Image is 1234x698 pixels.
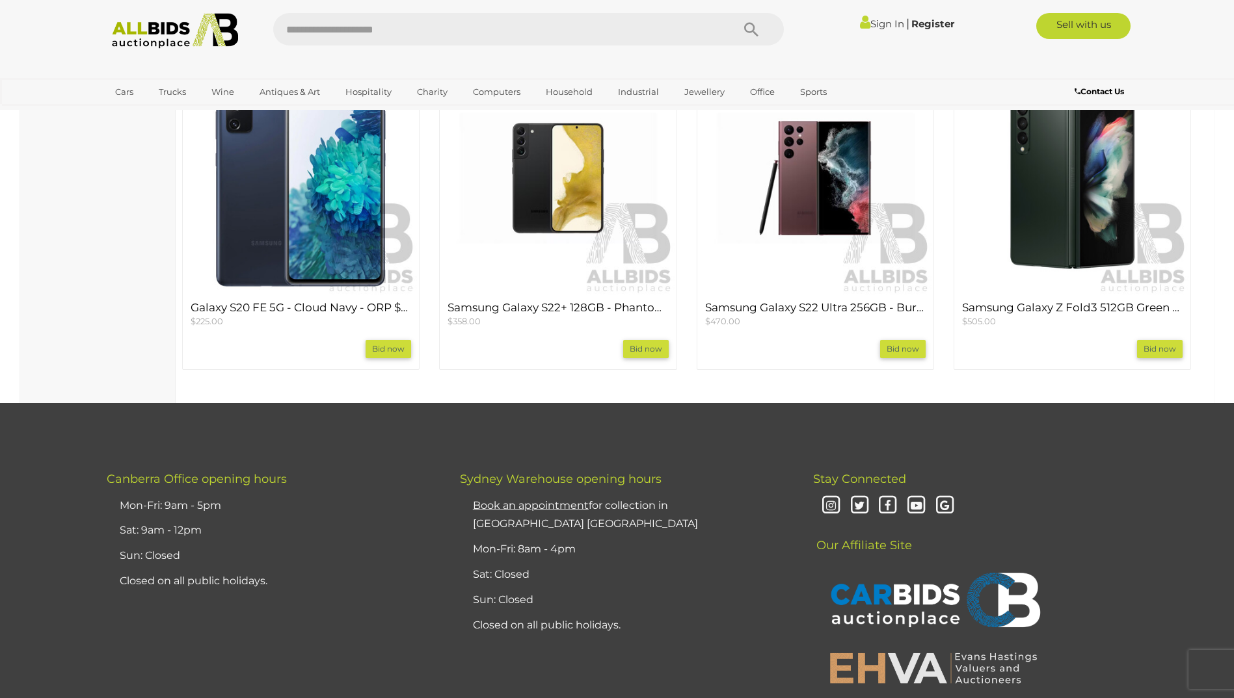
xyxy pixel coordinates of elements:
[954,60,1191,370] div: Samsung Galaxy Z Fold3 512GB Green - ORP $2,649 - Brand New
[823,651,1044,684] img: EHVA | Evans Hastings Valuers and Auctioneers
[906,16,909,31] span: |
[464,81,529,103] a: Computers
[105,13,246,49] img: Allbids.com.au
[860,18,904,30] a: Sign In
[150,81,194,103] a: Trucks
[876,495,899,517] i: Facebook
[107,103,216,124] a: [GEOGRAPHIC_DATA]
[705,315,926,328] p: $470.00
[473,499,589,511] u: Book an appointment
[116,569,427,594] li: Closed on all public holidays.
[1075,86,1124,96] b: Contact Us
[116,543,427,569] li: Sun: Closed
[470,613,781,638] li: Closed on all public holidays.
[470,537,781,562] li: Mon-Fri: 8am - 4pm
[956,62,1188,294] img: Samsung Galaxy Z Fold3 512GB Green - ORP $2,649 - Brand New
[905,495,928,517] i: Youtube
[191,302,411,314] h4: Galaxy S20 FE 5G - Cloud Navy - ORP $999 - Brand New
[448,315,668,328] p: $358.00
[697,60,934,370] div: Samsung Galaxy S22 Ultra 256GB - Burgundy - ORP: $1,949 - Brand New
[962,302,1183,327] a: Samsung Galaxy Z Fold3 512GB Green - ORP $2,649 - Brand New $505.00
[203,81,243,103] a: Wine
[366,340,411,358] a: Bid now
[933,495,956,517] i: Google
[962,315,1183,328] p: $505.00
[409,81,456,103] a: Charity
[448,302,668,327] a: Samsung Galaxy S22+ 128GB - Phantom Black - ORP $1,549 $358.00
[676,81,733,103] a: Jewellery
[792,81,835,103] a: Sports
[962,302,1183,314] h4: Samsung Galaxy Z Fold3 512GB Green - ORP $2,649 - Brand New
[813,519,912,552] span: Our Affiliate Site
[251,81,329,103] a: Antiques & Art
[107,81,142,103] a: Cars
[116,493,427,519] li: Mon-Fri: 9am - 5pm
[705,302,926,314] h4: Samsung Galaxy S22 Ultra 256GB - Burgundy - ORP: $1,949 - Brand New
[848,495,871,517] i: Twitter
[470,562,781,588] li: Sat: Closed
[1137,340,1183,358] a: Bid now
[537,81,601,103] a: Household
[623,340,669,358] a: Bid now
[880,340,926,358] a: Bid now
[473,499,698,530] a: Book an appointmentfor collection in [GEOGRAPHIC_DATA] [GEOGRAPHIC_DATA]
[185,62,417,294] img: Galaxy S20 FE 5G - Cloud Navy - ORP $999 - Brand New
[1036,13,1131,39] a: Sell with us
[610,81,667,103] a: Industrial
[719,13,784,45] button: Search
[742,81,783,103] a: Office
[191,302,411,327] a: Galaxy S20 FE 5G - Cloud Navy - ORP $999 - Brand New $225.00
[439,60,677,370] div: Samsung Galaxy S22+ 128GB - Phantom Black - ORP $1,549
[470,588,781,613] li: Sun: Closed
[699,62,932,294] img: Samsung Galaxy S22 Ultra 256GB - Burgundy - ORP: $1,949 - Brand New
[460,472,662,486] span: Sydney Warehouse opening hours
[813,472,906,486] span: Stay Connected
[182,60,420,370] div: Galaxy S20 FE 5G - Cloud Navy - ORP $999 - Brand New
[337,81,400,103] a: Hospitality
[448,302,668,314] h4: Samsung Galaxy S22+ 128GB - Phantom Black - ORP $1,549
[823,559,1044,645] img: CARBIDS Auctionplace
[705,302,926,327] a: Samsung Galaxy S22 Ultra 256GB - Burgundy - ORP: $1,949 - Brand New $470.00
[820,495,842,517] i: Instagram
[116,518,427,543] li: Sat: 9am - 12pm
[1075,84,1127,99] a: Contact Us
[107,472,287,486] span: Canberra Office opening hours
[911,18,954,30] a: Register
[191,315,411,328] p: $225.00
[442,62,674,294] img: Samsung Galaxy S22+ 128GB - Phantom Black - ORP $1,549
